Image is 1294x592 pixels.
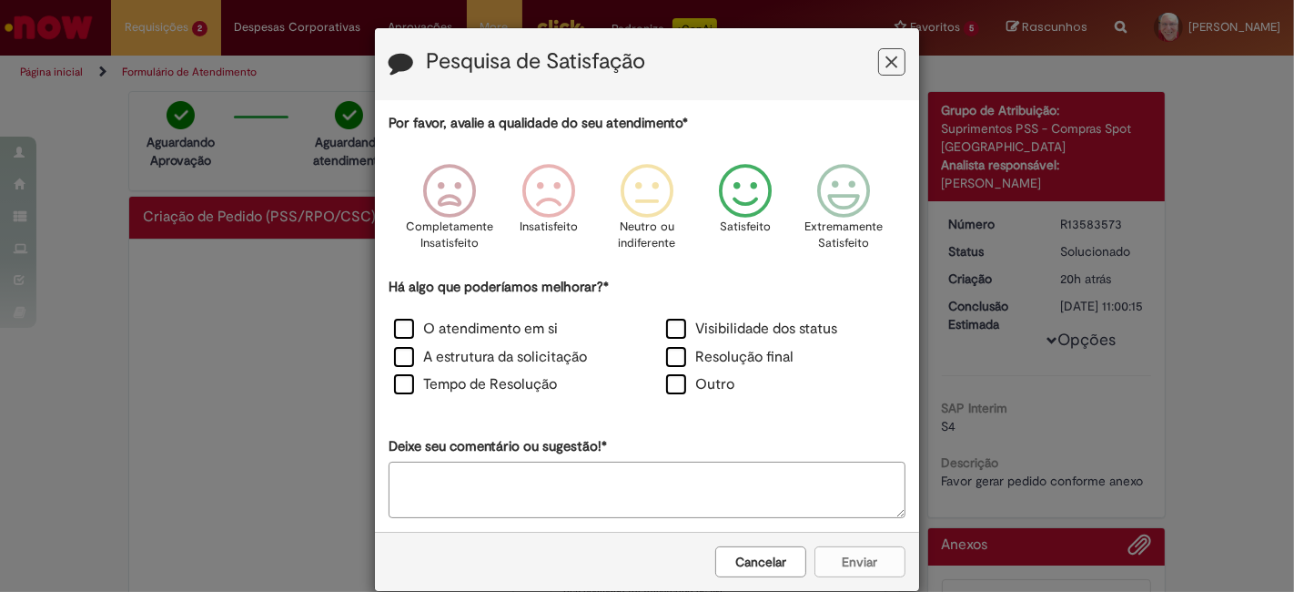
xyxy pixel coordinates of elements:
[797,150,890,275] div: Extremamente Satisfeito
[666,347,794,368] label: Resolução final
[502,150,595,275] div: Insatisfeito
[804,219,883,252] p: Extremamente Satisfeito
[389,278,905,401] div: Há algo que poderíamos melhorar?*
[394,374,557,395] label: Tempo de Resolução
[520,219,578,236] p: Insatisfeito
[720,219,771,236] p: Satisfeito
[426,50,645,74] label: Pesquisa de Satisfação
[699,150,792,275] div: Satisfeito
[389,114,688,133] label: Por favor, avalie a qualidade do seu atendimento*
[394,347,587,368] label: A estrutura da solicitação
[394,319,558,340] label: O atendimento em si
[666,374,734,395] label: Outro
[614,219,680,252] p: Neutro ou indiferente
[403,150,496,275] div: Completamente Insatisfeito
[389,437,607,456] label: Deixe seu comentário ou sugestão!*
[666,319,837,340] label: Visibilidade dos status
[407,219,494,252] p: Completamente Insatisfeito
[715,546,806,577] button: Cancelar
[601,150,693,275] div: Neutro ou indiferente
